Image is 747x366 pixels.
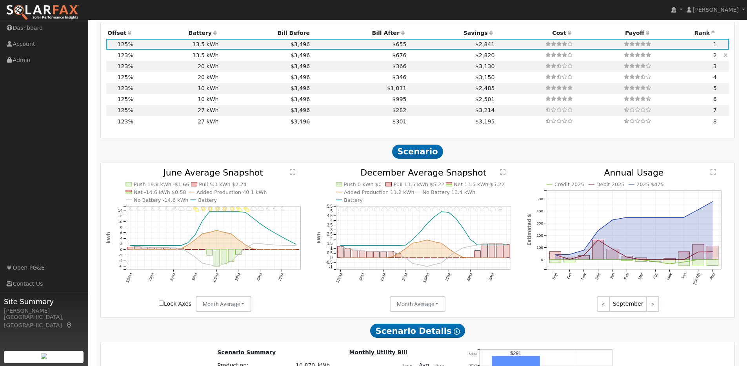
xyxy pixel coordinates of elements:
i: Invalid date - MostlyCloudy [185,207,192,211]
rect: onclick="" [338,246,344,257]
circle: onclick="" [596,239,600,242]
circle: onclick="" [390,245,392,246]
circle: onclick="" [369,245,370,246]
span: 123% [118,63,133,69]
circle: onclick="" [640,216,643,219]
text: 300 [536,221,543,225]
text: 5 [331,209,333,213]
circle: onclick="" [209,211,210,212]
span: $676 [393,52,407,58]
i: Invalid date - Cloudy [454,207,460,211]
span: $1,011 [387,85,406,91]
circle: onclick="" [259,223,261,224]
circle: onclick="" [711,200,714,203]
th: Bill After [311,28,408,39]
span: 3 [713,63,717,69]
circle: onclick="" [484,243,485,245]
span: 123% [118,118,133,125]
circle: onclick="" [187,244,189,246]
circle: onclick="" [295,243,297,245]
circle: onclick="" [426,239,428,241]
circle: onclick="" [252,217,254,219]
span: $346 [393,74,407,80]
text: 3.5 [327,223,333,227]
i: Invalid date - PartlyCloudy [236,207,242,211]
circle: onclick="" [266,244,268,245]
rect: onclick="" [503,245,509,258]
text: Added Production 40.1 kWh [196,189,267,195]
td: 27 kWh [134,116,220,127]
circle: onclick="" [151,245,153,246]
circle: onclick="" [498,244,500,246]
i: Invalid date - Cloudy [483,207,489,211]
text: 12 [118,214,123,218]
td: 13.5 kWh [134,39,220,50]
rect: onclick="" [142,247,147,250]
rect: onclick="" [156,248,162,249]
text: 400 [536,209,543,213]
circle: onclick="" [470,245,471,247]
circle: onclick="" [434,216,435,217]
circle: onclick="" [158,248,160,250]
i: Invalid date - Cloudy [338,207,345,211]
i: Invalid date - Cloudy [374,207,381,211]
circle: onclick="" [288,248,290,250]
i: Invalid date - Cloudy [461,207,467,211]
span: 123% [118,52,133,58]
i: Invalid date - Cloudy [389,207,395,211]
circle: onclick="" [426,223,428,225]
circle: onclick="" [274,248,275,250]
td: 20 kWh [134,61,220,72]
i: Invalid date - Cloudy [403,207,409,211]
span: $3,496 [291,74,310,80]
i: Invalid date - Cloudy [360,207,366,211]
circle: onclick="" [412,242,413,244]
i: Invalid date - Cloudy [418,207,424,211]
circle: onclick="" [340,245,341,247]
circle: onclick="" [216,211,218,212]
circle: onclick="" [611,218,614,221]
circle: onclick="" [173,247,174,249]
circle: onclick="" [405,248,406,250]
i: Invalid date - Cloudy [468,207,474,211]
span: $995 [393,96,407,102]
circle: onclick="" [295,248,297,250]
span: 2 [713,52,717,58]
circle: onclick="" [506,244,507,246]
circle: onclick="" [180,245,182,246]
rect: onclick="" [496,243,502,258]
i: Invalid date - Clear [222,207,227,211]
text: 5.5 [327,204,333,208]
text: 14 [118,208,123,212]
i: Invalid date - MostlyCloudy [258,207,264,211]
td: 27 kWh [134,105,220,116]
span: 123% [118,85,133,91]
button: Month Average [196,296,252,312]
span: $3,496 [291,96,310,102]
i: Invalid date - Clear [136,207,140,211]
span: 5 [713,85,717,91]
circle: onclick="" [158,247,160,248]
span: $3,214 [475,107,494,113]
circle: onclick="" [295,245,297,246]
circle: onclick="" [288,245,290,246]
i: Invalid date - Cloudy [425,207,431,211]
circle: onclick="" [419,241,421,243]
i: Invalid date - Clear [273,207,277,211]
span: $2,841 [475,41,494,47]
i: Invalid date - Drizzle [498,207,502,211]
span: $3,150 [475,74,494,80]
span: $655 [393,41,407,47]
circle: onclick="" [625,216,628,219]
circle: onclick="" [281,245,282,246]
rect: onclick="" [163,248,169,249]
rect: onclick="" [171,248,176,250]
circle: onclick="" [144,245,145,246]
circle: onclick="" [281,248,282,250]
a: Hide scenario [723,52,728,58]
a: > [646,296,659,312]
circle: onclick="" [362,245,363,246]
circle: onclick="" [340,245,341,246]
i: Invalid date - Cloudy [353,207,359,211]
rect: onclick="" [192,249,198,250]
